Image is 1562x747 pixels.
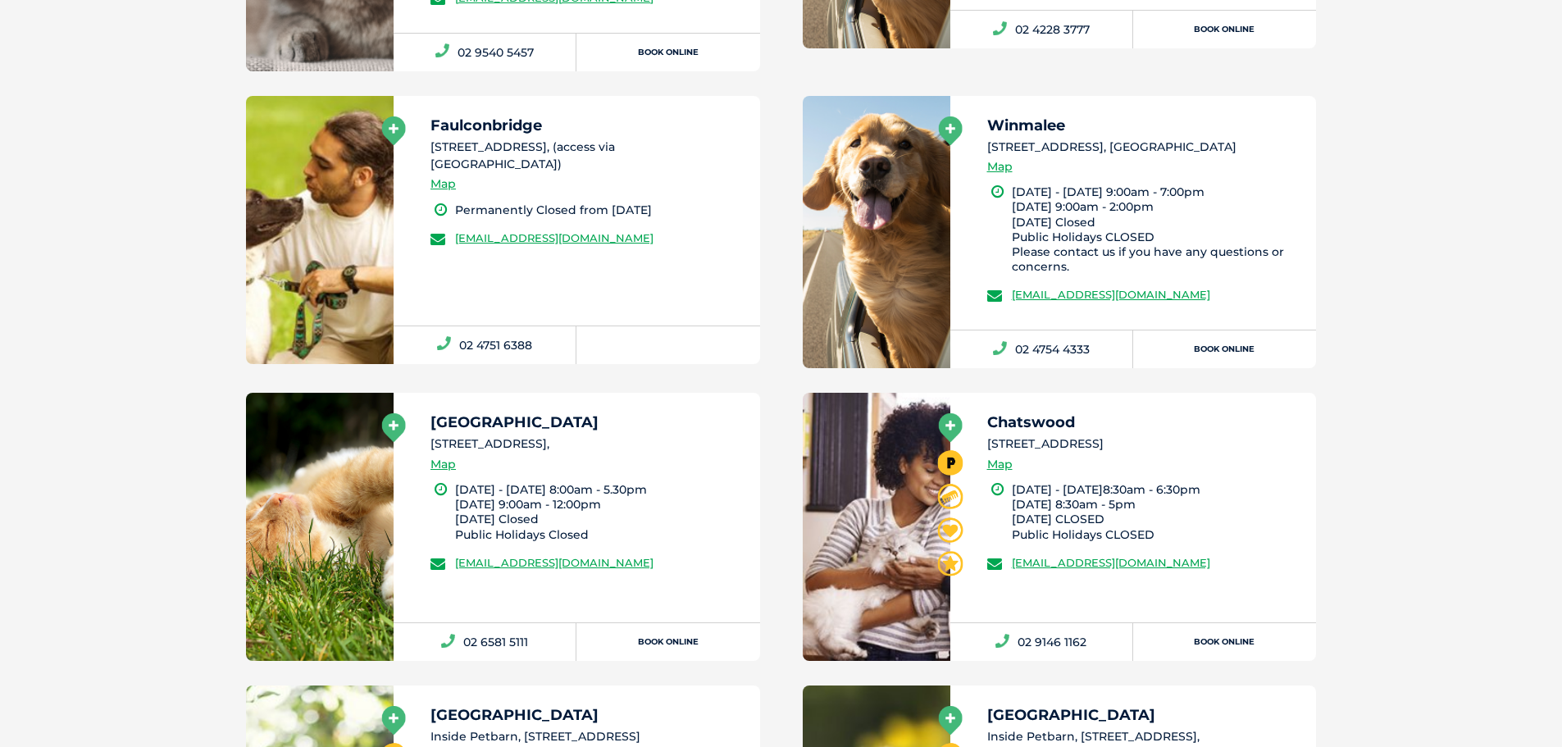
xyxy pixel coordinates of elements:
a: Map [987,455,1013,474]
li: [DATE] - [DATE] 8:00am - 5.30pm [DATE] 9:00am - 12:00pm [DATE] Closed Public Holidays Closed [455,482,745,542]
h5: [GEOGRAPHIC_DATA] [430,415,745,430]
li: [STREET_ADDRESS] [987,435,1302,453]
h5: [GEOGRAPHIC_DATA] [430,708,745,722]
a: 02 4228 3777 [950,11,1133,48]
a: Book Online [576,623,759,661]
li: [STREET_ADDRESS], [430,435,745,453]
li: [DATE] - [DATE]8:30am - 6:30pm [DATE] 8:30am - 5pm [DATE] CLOSED Public Holidays CLOSED [1012,482,1302,542]
a: Map [987,157,1013,176]
a: [EMAIL_ADDRESS][DOMAIN_NAME] [1012,288,1210,301]
li: Permanently Closed from [DATE] [455,203,745,217]
a: 02 9146 1162 [950,623,1133,661]
li: [DATE] - [DATE] 9:00am - 7:00pm [DATE] 9:00am - 2:00pm [DATE] Closed Public Holidays CLOSED Pleas... [1012,184,1302,274]
li: Inside Petbarn, [STREET_ADDRESS] [430,728,745,745]
h5: Winmalee [987,118,1302,133]
li: [STREET_ADDRESS], (access via [GEOGRAPHIC_DATA]) [430,139,745,174]
a: 02 4754 4333 [950,330,1133,368]
li: Inside Petbarn, [STREET_ADDRESS], [987,728,1302,745]
a: Book Online [576,34,759,71]
a: Map [430,175,456,194]
a: 02 6581 5111 [394,623,576,661]
h5: Faulconbridge [430,118,745,133]
h5: [GEOGRAPHIC_DATA] [987,708,1302,722]
a: [EMAIL_ADDRESS][DOMAIN_NAME] [455,556,653,569]
a: Book Online [1133,330,1316,368]
a: [EMAIL_ADDRESS][DOMAIN_NAME] [1012,556,1210,569]
a: Map [430,455,456,474]
li: [STREET_ADDRESS], [GEOGRAPHIC_DATA] [987,139,1302,156]
a: Book Online [1133,11,1316,48]
a: [EMAIL_ADDRESS][DOMAIN_NAME] [455,231,653,244]
h5: Chatswood [987,415,1302,430]
a: 02 4751 6388 [394,326,576,364]
a: 02 9540 5457 [394,34,576,71]
a: Book Online [1133,623,1316,661]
